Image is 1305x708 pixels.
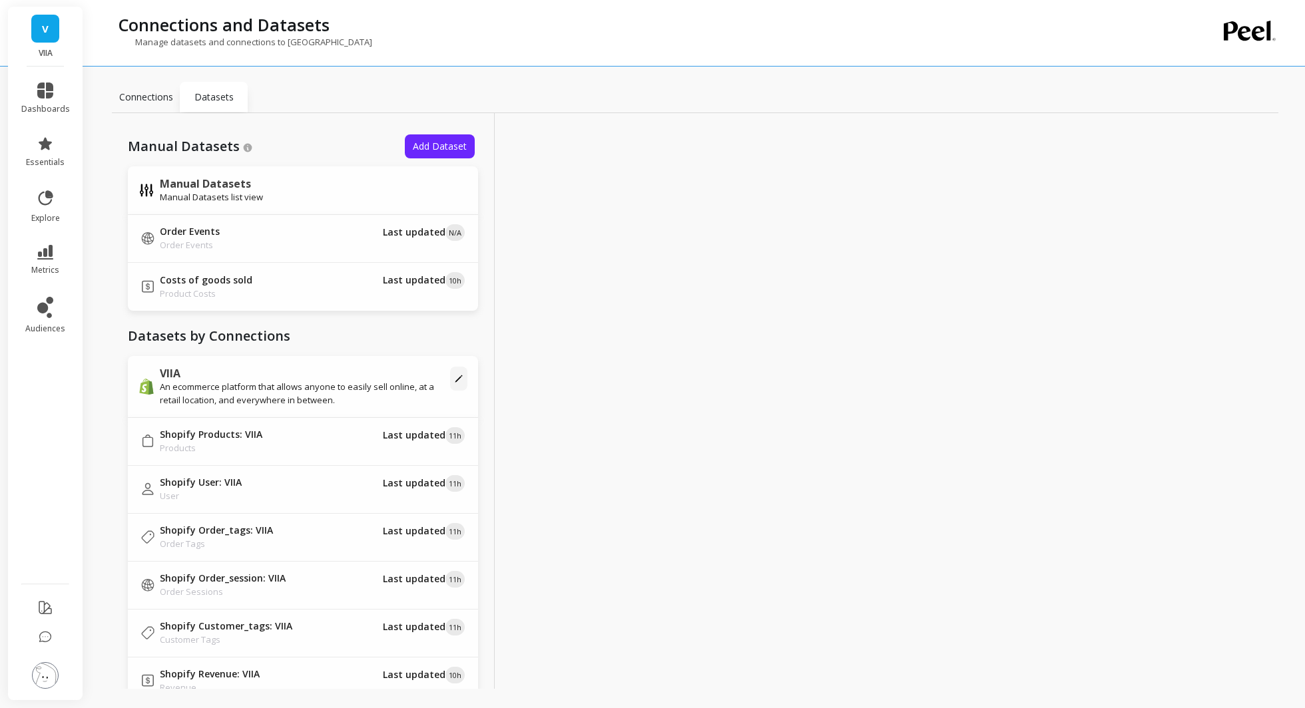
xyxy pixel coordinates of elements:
[160,428,262,441] p: Shopify Products: VIIA
[141,435,154,448] img: products.svg
[383,429,465,442] p: 2025-09-09T08:18:05.278Z
[141,626,154,639] img: customer_tags.svg
[119,90,173,104] p: Connections
[445,523,465,540] span: 11h
[160,681,260,694] p: Revenue
[383,572,465,586] p: 2025-09-09T08:25:16.092Z
[141,280,154,293] img: product_costs.svg
[160,537,273,550] p: Order Tags
[383,476,465,490] p: 2025-09-09T08:20:35.070Z
[25,323,65,334] span: audiences
[141,578,154,592] img: marketing.svg
[160,367,450,380] p: VIIA
[119,13,330,36] p: Connections and Datasets
[160,633,292,646] p: Customer Tags
[160,619,292,633] p: Shopify Customer_tags: VIIA
[160,190,263,204] p: Manual Datasets list view
[141,482,154,496] img: user.svg
[160,287,252,300] p: Product Costs
[21,48,70,59] p: VIIA
[413,140,467,152] span: Add Dataset
[31,213,60,224] span: explore
[160,238,220,252] p: Order Events
[383,273,465,287] p: 2025-09-09T09:25:05.328Z
[160,476,242,489] p: Shopify User: VIIA
[160,489,242,502] p: User
[21,104,70,114] span: dashboards
[160,585,286,598] p: Order Sessions
[160,273,252,287] p: Costs of goods sold
[32,662,59,689] img: profile picture
[445,427,465,444] span: 11h
[445,667,465,683] span: 10h
[445,272,465,289] span: 10h
[112,36,372,48] p: Manage datasets and connections to [GEOGRAPHIC_DATA]
[445,619,465,635] span: 11h
[160,177,263,190] p: Manual Datasets
[128,327,290,345] p: Datasets by Connections
[383,668,465,682] p: 2025-09-09T09:25:04.587Z
[383,524,465,538] p: 2025-09-09T08:20:51.366Z
[141,232,154,245] img: marketing.svg
[160,524,273,537] p: Shopify Order_tags: VIIA
[26,157,65,168] span: essentials
[138,379,154,395] img: api.shopify.svg
[383,226,465,240] p: Last updated
[445,571,465,588] span: 11h
[141,674,154,687] img: revenue.svg
[160,225,220,238] p: Order Events
[405,134,475,158] button: Add Dataset
[160,572,286,585] p: Shopify Order_session: VIIA
[160,441,262,454] p: Products
[138,182,154,198] img: manual.csv.svg
[31,265,59,275] span: metrics
[128,137,240,156] a: Manual Datasets
[445,475,465,492] span: 11h
[194,90,234,104] p: Datasets
[383,620,465,634] p: 2025-09-09T08:18:15.109Z
[160,380,450,407] p: An ecommerce platform that allows anyone to easily sell online, at a retail location, and everywh...
[42,21,49,37] span: V
[160,667,260,681] p: Shopify Revenue: VIIA
[141,530,154,544] img: order_tags.svg
[445,224,465,241] span: N/A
